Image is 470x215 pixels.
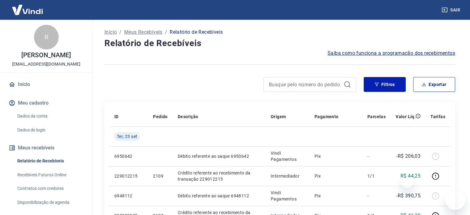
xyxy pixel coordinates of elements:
p: Relatório de Recebíveis [170,28,223,36]
span: Ter, 23 set [117,133,137,140]
a: Recebíveis Futuros Online [15,169,85,181]
a: Dados da conta [15,110,85,123]
iframe: Botão para abrir a janela de mensagens [445,190,465,210]
p: Pix [315,173,358,179]
p: Pix [315,153,358,159]
button: Filtros [364,77,406,92]
p: Origem [271,114,286,120]
a: Início [7,78,85,91]
a: Dados de login [15,124,85,136]
button: Meu cadastro [7,96,85,110]
a: Disponibilização de agenda [15,196,85,209]
p: Pedido [153,114,167,120]
img: Vindi [7,0,48,19]
p: - [367,193,386,199]
div: R [34,25,59,49]
p: Valor Líq. [396,114,416,120]
button: Meus recebíveis [7,141,85,155]
p: 6948112 [114,193,143,199]
p: -R$ 390,75 [396,192,421,200]
h4: Relatório de Recebíveis [104,37,455,49]
p: 2109 [153,173,167,179]
p: [EMAIL_ADDRESS][DOMAIN_NAME] [12,61,80,67]
p: -R$ 206,03 [396,153,421,160]
a: Meus Recebíveis [124,28,163,36]
p: 6950642 [114,153,143,159]
p: 1/1 [367,173,386,179]
p: Débito referente ao saque 6950642 [178,153,261,159]
input: Busque pelo número do pedido [269,80,341,89]
p: Débito referente ao saque 6948112 [178,193,261,199]
iframe: Fechar mensagem [401,175,413,188]
p: Descrição [178,114,198,120]
button: Sair [440,4,463,16]
p: ID [114,114,119,120]
p: [PERSON_NAME] [21,52,71,58]
p: Vindi Pagamentos [271,150,305,162]
a: Relatório de Recebíveis [15,155,85,167]
p: Vindi Pagamentos [271,190,305,202]
p: / [165,28,167,36]
a: Início [104,28,117,36]
p: Pix [315,193,358,199]
p: - [367,153,386,159]
a: Saiba como funciona a programação dos recebimentos [328,49,455,57]
a: Contratos com credores [15,182,85,195]
p: Tarifas [430,114,445,120]
p: Crédito referente ao recebimento da transação 229012215 [178,170,261,182]
p: Intermediador [271,173,305,179]
p: / [119,28,121,36]
button: Exportar [413,77,455,92]
p: 229012215 [114,173,143,179]
p: Pagamento [315,114,339,120]
p: R$ 44,25 [400,172,421,180]
p: Parcelas [367,114,386,120]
